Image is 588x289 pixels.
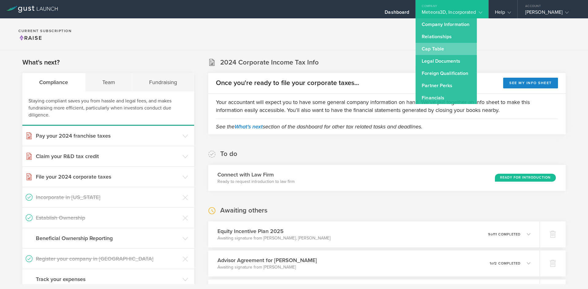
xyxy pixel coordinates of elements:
h3: Claim your R&D tax credit [36,152,179,160]
em: of [491,232,494,236]
h2: To do [220,150,237,158]
div: Staying compliant saves you from hassle and legal fees, and makes fundraising more efficient, par... [22,91,194,126]
h3: Beneficial Ownership Reporting [36,234,179,242]
div: Ready for Introduction [495,174,556,182]
h3: Track your expenses [36,275,179,283]
em: of [491,261,495,265]
div: Connect with Law FirmReady to request introduction to law firmReady for Introduction [208,165,566,191]
div: Dashboard [385,9,409,18]
div: Compliance [22,73,85,91]
h3: Advisor Agreement for [PERSON_NAME] [217,256,317,264]
div: [PERSON_NAME] [525,9,577,18]
em: See the section of the dashboard for other tax related tasks and deadlines. [216,123,422,130]
p: Ready to request introduction to law firm [217,179,295,185]
div: Team [85,73,133,91]
button: See my info sheet [503,78,558,88]
p: Your accountant will expect you to have some general company information on hand. We've put toget... [216,98,558,114]
div: Help [495,9,511,18]
h2: Awaiting others [220,206,267,215]
h3: File your 2024 corporate taxes [36,173,179,181]
span: Raise [18,35,42,41]
h2: What's next? [22,58,60,67]
h2: Current Subscription [18,29,72,33]
h3: Pay your 2024 franchise taxes [36,132,179,140]
h3: Incorporate in [US_STATE] [36,193,179,201]
h3: Equity Incentive Plan 2025 [217,227,330,235]
h3: Establish Ownership [36,214,179,222]
h2: Once you're ready to file your corporate taxes... [216,79,359,87]
a: What's next [235,123,263,130]
p: Awaiting signature from [PERSON_NAME], [PERSON_NAME] [217,235,330,241]
h3: Register your company in [GEOGRAPHIC_DATA] [36,255,179,263]
p: Awaiting signature from [PERSON_NAME] [217,264,317,270]
div: Fundraising [132,73,194,91]
h2: 2024 Corporate Income Tax Info [220,58,319,67]
div: Meteora3D, Incorporated [422,9,482,18]
h3: Connect with Law Firm [217,171,295,179]
p: 1 2 completed [490,262,521,265]
p: 9 11 completed [488,233,521,236]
